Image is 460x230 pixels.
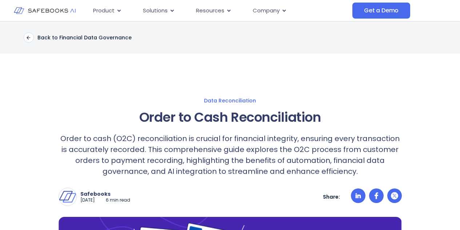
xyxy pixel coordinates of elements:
p: Order to cash (O2C) reconciliation is crucial for financial integrity, ensuring every transaction... [59,133,402,177]
span: Solutions [143,7,168,15]
p: [DATE] [80,197,95,203]
span: Get a Demo [364,7,399,14]
span: Resources [196,7,224,15]
a: Data Reconciliation [7,97,453,104]
p: 6 min read [106,197,130,203]
a: Get a Demo [352,3,410,19]
div: Menu Toggle [87,4,352,18]
a: Back to Financial Data Governance [24,32,132,43]
span: Company [253,7,280,15]
h1: Order to Cash Reconciliation [59,108,402,127]
p: Back to Financial Data Governance [37,34,132,41]
span: Product [93,7,115,15]
p: Safebooks [80,191,130,197]
img: Safebooks [59,188,76,206]
nav: Menu [87,4,352,18]
p: Share: [323,194,340,200]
